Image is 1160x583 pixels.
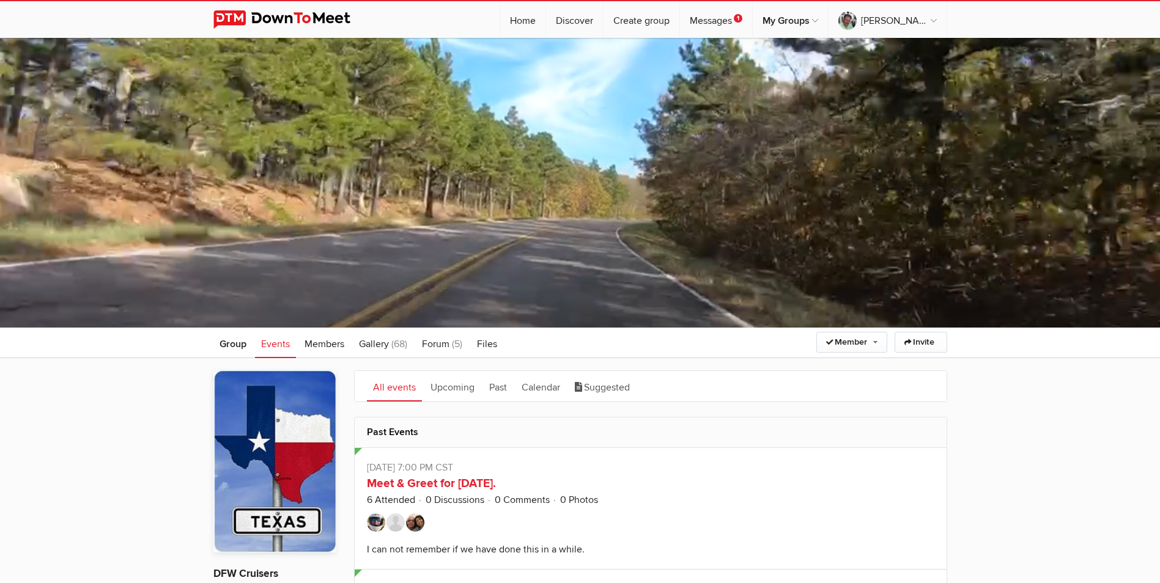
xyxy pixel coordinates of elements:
a: 0 Photos [560,494,598,506]
a: Discover [546,1,603,38]
a: Upcoming [424,371,481,402]
span: Members [305,338,344,350]
a: Gallery (68) [353,328,413,358]
span: (5) [452,338,462,350]
a: [PERSON_NAME] [829,1,947,38]
a: Forum (5) [416,328,468,358]
a: My Groups [753,1,828,38]
span: Forum [422,338,449,350]
img: DownToMeet [213,10,369,29]
a: Suggested [569,371,636,402]
a: 0 Discussions [426,494,484,506]
a: 6 Attended [367,494,415,506]
a: Home [500,1,545,38]
span: Group [220,338,246,350]
a: Messages1 [680,1,752,38]
img: Don Andrews [367,513,385,532]
a: Create group [604,1,679,38]
a: Past [483,371,513,402]
a: DFW Cruisers [213,567,278,580]
a: All events [367,371,422,402]
img: Sarah Yudovitz [386,513,405,532]
span: Events [261,338,290,350]
a: 0 Comments [495,494,550,506]
h2: Past Events [367,417,934,447]
a: Member [816,332,887,353]
span: Gallery [359,338,389,350]
span: (68) [391,338,407,350]
p: [DATE] 7:00 PM CST [367,460,934,475]
span: Files [477,338,497,350]
a: Invite [895,332,947,353]
a: Meet & Greet for [DATE]. [367,476,496,491]
a: Calendar [515,371,566,402]
div: I can not remember if we have done this in a while. [367,543,585,555]
span: 1 [734,14,742,23]
a: Members [298,328,350,358]
a: Files [471,328,503,358]
img: Carlos Lopez [406,513,424,532]
a: Events [255,328,296,358]
img: DFW Cruisers [213,370,336,552]
a: Group [213,328,253,358]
